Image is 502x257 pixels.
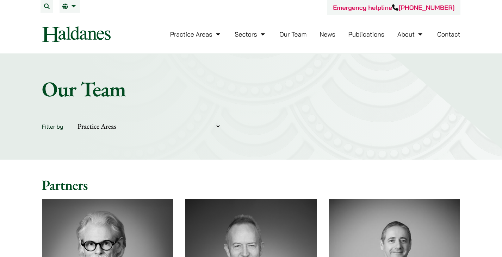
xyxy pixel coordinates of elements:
[42,123,63,130] label: Filter by
[348,30,385,38] a: Publications
[397,30,424,38] a: About
[320,30,335,38] a: News
[235,30,266,38] a: Sectors
[333,4,454,12] a: Emergency helpline[PHONE_NUMBER]
[42,176,460,193] h2: Partners
[42,26,111,42] img: Logo of Haldanes
[279,30,306,38] a: Our Team
[62,4,78,9] a: EN
[42,76,460,102] h1: Our Team
[170,30,222,38] a: Practice Areas
[437,30,460,38] a: Contact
